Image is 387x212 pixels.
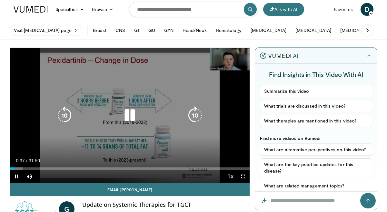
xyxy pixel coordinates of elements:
button: What therapies are mentioned in this video? [260,115,372,127]
button: Fullscreen [237,170,250,183]
span: 31:50 [29,158,40,163]
img: VuMedi Logo [14,6,48,13]
button: Playback Rate [224,170,237,183]
h4: Update on Systemic Therapies for TGCT [82,201,244,208]
button: What trials are discussed in this video? [260,100,372,112]
button: Breast [89,24,110,37]
button: [MEDICAL_DATA] [292,24,335,37]
h4: Find Insights in This Video With AI [260,70,372,79]
input: Search topics, interventions [129,2,258,17]
img: vumedi-ai-logo.v2.svg [260,52,298,59]
button: [MEDICAL_DATA] [336,24,380,37]
a: D [361,3,373,16]
button: Pause [10,170,23,183]
p: Find more videos on Vumedi [260,135,372,141]
button: What are related management topics? [260,180,372,192]
a: Visit [MEDICAL_DATA] page [10,25,82,36]
button: Head/Neck [179,24,211,37]
button: Mute [23,170,36,183]
input: Question for the AI [255,192,377,210]
a: Favorites [330,3,357,16]
button: GI [130,24,143,37]
button: CNS [112,24,129,37]
button: What are the key practice updates for this disease? [260,158,372,177]
button: GYN [160,24,177,37]
video-js: Video Player [10,48,250,183]
div: Progress Bar [10,167,250,170]
button: Hematology [212,24,246,37]
button: GU [144,24,159,37]
button: Summarize this video [260,85,372,97]
a: Specialties [52,3,88,16]
button: [MEDICAL_DATA] [247,24,290,37]
span: / [26,158,27,163]
a: Browse [88,3,118,16]
span: 0:37 [16,158,25,163]
button: What are alternative perspectives on this video? [260,143,372,156]
a: Email [PERSON_NAME] [10,183,250,196]
button: Ask with AI [263,3,304,16]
